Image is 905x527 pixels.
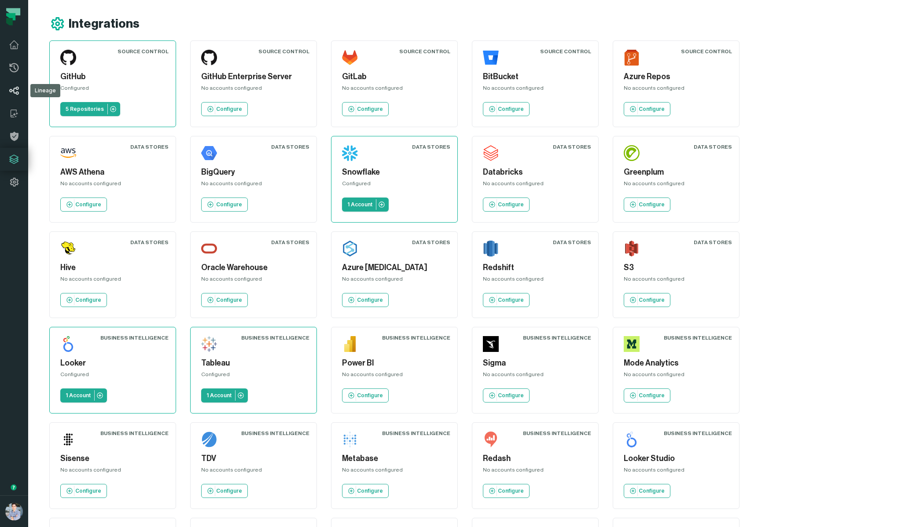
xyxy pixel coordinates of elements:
div: Business Intelligence [382,334,450,341]
img: Azure Synapse [342,241,358,256]
div: Data Stores [130,143,169,150]
img: GitHub [60,50,76,66]
h5: Mode Analytics [624,357,728,369]
img: AWS Athena [60,145,76,161]
a: Configure [342,484,389,498]
a: Configure [483,198,530,212]
h5: GitHub [60,71,165,83]
a: Configure [624,388,670,403]
a: 1 Account [342,198,389,212]
div: No accounts configured [483,466,588,477]
h5: BigQuery [201,166,306,178]
img: Sisense [60,432,76,447]
div: Business Intelligence [241,430,309,437]
div: Source Control [681,48,732,55]
a: Configure [483,484,530,498]
img: BitBucket [483,50,499,66]
img: BigQuery [201,145,217,161]
div: No accounts configured [483,180,588,190]
a: Configure [201,102,248,116]
h5: S3 [624,262,728,274]
p: Configure [498,392,524,399]
img: Oracle Warehouse [201,241,217,256]
img: Mode Analytics [624,336,640,352]
img: Looker [60,336,76,352]
p: Configure [75,296,101,304]
div: No accounts configured [483,84,588,95]
div: No accounts configured [342,84,447,95]
div: Business Intelligence [664,430,732,437]
h5: BitBucket [483,71,588,83]
div: Source Control [399,48,450,55]
div: Data Stores [553,143,591,150]
div: No accounts configured [624,84,728,95]
p: Configure [639,392,665,399]
div: Configured [201,371,306,381]
a: 5 Repositories [60,102,120,116]
h5: Looker Studio [624,453,728,465]
p: Configure [639,106,665,113]
p: Configure [357,296,383,304]
a: Configure [624,293,670,307]
img: Snowflake [342,145,358,161]
div: No accounts configured [201,180,306,190]
img: Hive [60,241,76,256]
h5: Redshift [483,262,588,274]
div: No accounts configured [201,84,306,95]
a: Configure [342,388,389,403]
div: Source Control [540,48,591,55]
div: Business Intelligence [664,334,732,341]
p: 1 Account [206,392,232,399]
img: Sigma [483,336,499,352]
img: TDV [201,432,217,447]
div: Data Stores [130,239,169,246]
p: Configure [498,201,524,208]
div: Business Intelligence [523,430,591,437]
img: S3 [624,241,640,256]
a: Configure [60,484,107,498]
a: Configure [201,293,248,307]
div: No accounts configured [624,180,728,190]
p: Configure [75,487,101,494]
p: 5 Repositories [66,106,104,113]
div: Business Intelligence [523,334,591,341]
a: Configure [60,293,107,307]
h5: Sigma [483,357,588,369]
div: Configured [342,180,447,190]
img: Greenplum [624,145,640,161]
p: Configure [639,487,665,494]
a: Configure [60,198,107,212]
p: Configure [216,106,242,113]
p: Configure [498,296,524,304]
img: Databricks [483,145,499,161]
img: Power BI [342,336,358,352]
div: Data Stores [271,143,309,150]
a: Configure [483,102,530,116]
div: Data Stores [553,239,591,246]
div: Lineage [30,84,60,97]
h5: Power BI [342,357,447,369]
p: Configure [498,106,524,113]
h5: Sisense [60,453,165,465]
a: Configure [201,198,248,212]
div: Data Stores [694,143,732,150]
h5: Greenplum [624,166,728,178]
img: avatar of Alon Nafta [5,503,23,520]
h5: Tableau [201,357,306,369]
p: 1 Account [66,392,91,399]
img: Metabase [342,432,358,447]
img: Redash [483,432,499,447]
a: Configure [483,293,530,307]
a: Configure [483,388,530,403]
div: No accounts configured [201,466,306,477]
a: Configure [624,198,670,212]
p: Configure [357,106,383,113]
h5: Azure Repos [624,71,728,83]
div: No accounts configured [60,466,165,477]
div: No accounts configured [624,371,728,381]
p: Configure [75,201,101,208]
a: Configure [342,293,389,307]
div: No accounts configured [483,275,588,286]
p: Configure [216,487,242,494]
div: No accounts configured [483,371,588,381]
